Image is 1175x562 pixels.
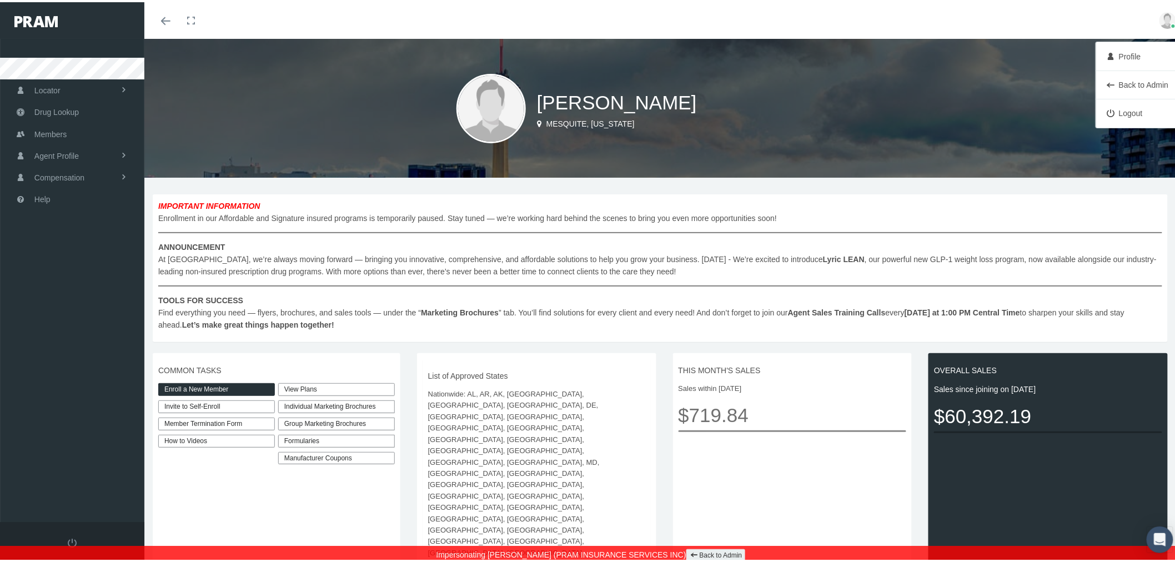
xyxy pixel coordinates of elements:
[934,362,1162,374] span: OVERALL SALES
[278,415,395,428] div: Group Marketing Brochures
[1147,524,1173,551] div: Open Intercom Messenger
[158,240,225,249] b: ANNOUNCEMENT
[679,381,907,392] span: Sales within [DATE]
[278,381,395,394] a: View Plans
[278,450,395,463] a: Manufacturer Coupons
[686,547,746,560] a: Back to Admin
[158,198,1162,329] span: Enrollment in our Affordable and Signature insured programs is temporarily paused. Stay tuned — w...
[158,381,275,394] a: Enroll a New Member
[421,306,499,315] b: Marketing Brochures
[934,381,1162,393] span: Sales since joining on [DATE]
[788,306,886,315] b: Agent Sales Training Calls
[158,294,243,303] b: TOOLS FOR SUCCESS
[34,187,51,208] span: Help
[34,122,67,143] span: Members
[14,14,58,25] img: PRAM_20_x_78.png
[158,398,275,411] a: Invite to Self-Enroll
[905,306,1020,315] b: [DATE] at 1:00 PM Central Time
[456,72,526,141] img: user-placeholder.jpg
[679,398,907,428] span: $719.84
[34,165,84,186] span: Compensation
[679,362,907,374] span: THIS MONTH'S SALES
[34,143,79,164] span: Agent Profile
[158,433,275,445] a: How to Videos
[934,399,1162,429] span: $60,392.19
[182,318,334,327] b: Let’s make great things happen together!
[823,253,865,262] b: Lyric LEAN
[278,398,395,411] div: Individual Marketing Brochures
[158,415,275,428] a: Member Termination Form
[158,199,260,208] b: IMPORTANT INFORMATION
[537,89,697,111] span: [PERSON_NAME]
[428,368,645,380] span: List of Approved States
[546,117,635,126] span: Mesquite, [US_STATE]
[278,433,395,445] div: Formularies
[34,99,79,121] span: Drug Lookup
[158,362,395,374] span: COMMON TASKS
[34,78,61,99] span: Locator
